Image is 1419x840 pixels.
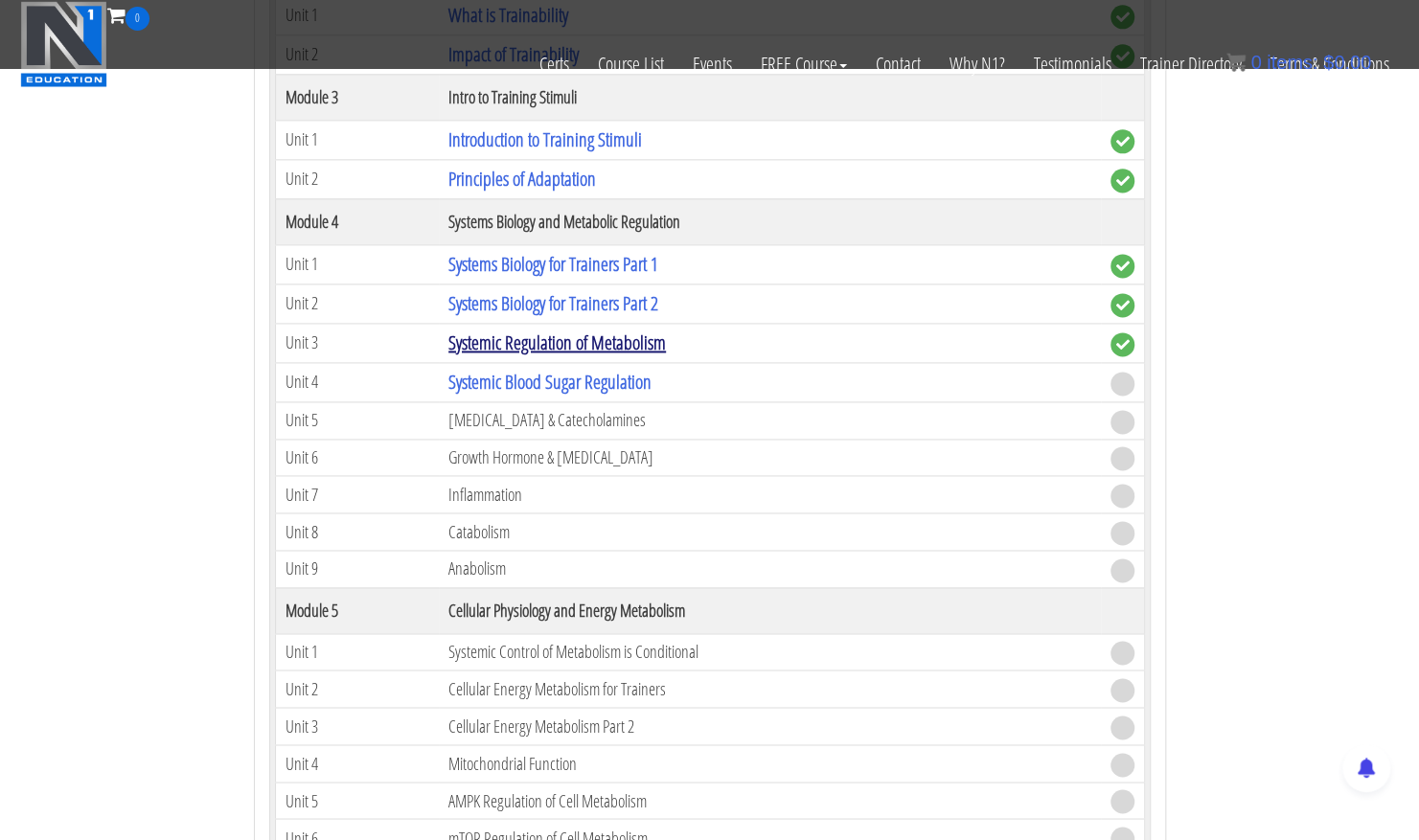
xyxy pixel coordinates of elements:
td: Anabolism [439,550,1100,587]
th: Systems Biology and Metabolic Regulation [439,198,1100,244]
a: Systemic Regulation of Metabolism [448,329,666,355]
a: 0 items: $0.00 [1226,52,1371,73]
td: Catabolism [439,513,1100,551]
td: Unit 1 [275,633,439,670]
a: Why N1? [935,31,1019,98]
img: icon11.png [1226,53,1246,72]
td: Unit 1 [275,244,439,284]
a: FREE Course [746,31,861,98]
span: $ [1323,52,1334,73]
span: 0 [1250,52,1261,73]
td: Mitochondrial Function [439,744,1100,782]
td: Unit 5 [275,401,439,439]
td: Unit 1 [275,120,439,159]
img: n1-education [20,1,107,87]
a: Systems Biology for Trainers Part 1 [448,251,658,277]
a: Course List [584,31,678,98]
td: Unit 9 [275,550,439,587]
td: Unit 8 [275,513,439,551]
bdi: 0.00 [1323,52,1371,73]
td: Inflammation [439,476,1100,513]
a: 0 [107,2,149,28]
td: Growth Hormone & [MEDICAL_DATA] [439,439,1100,476]
a: Introduction to Training Stimuli [448,126,642,152]
td: Unit 3 [275,708,439,745]
td: Unit 3 [275,323,439,362]
span: complete [1110,293,1134,317]
td: Unit 5 [275,782,439,819]
a: Certs [525,31,584,98]
a: Terms & Conditions [1256,31,1404,98]
a: Contact [861,31,935,98]
td: AMPK Regulation of Cell Metabolism [439,782,1100,819]
td: Unit 4 [275,744,439,782]
a: Principles of Adaptation [448,166,596,192]
span: 0 [126,7,149,31]
span: complete [1110,129,1134,153]
a: Systemic Blood Sugar Regulation [448,369,652,395]
td: Unit 2 [275,284,439,323]
th: Cellular Physiology and Energy Metabolism [439,587,1100,633]
td: Cellular Energy Metabolism for Trainers [439,670,1100,708]
td: [MEDICAL_DATA] & Catecholamines [439,401,1100,439]
th: Module 5 [275,587,439,633]
td: Unit 6 [275,439,439,476]
span: complete [1110,254,1134,278]
a: Systems Biology for Trainers Part 2 [448,290,658,316]
td: Cellular Energy Metabolism Part 2 [439,708,1100,745]
td: Unit 2 [275,670,439,708]
span: complete [1110,332,1134,356]
a: Trainer Directory [1126,31,1256,98]
td: Unit 7 [275,476,439,513]
a: Events [678,31,746,98]
td: Systemic Control of Metabolism is Conditional [439,633,1100,670]
th: Module 4 [275,198,439,244]
span: complete [1110,169,1134,193]
span: items: [1267,52,1317,73]
a: Testimonials [1019,31,1126,98]
td: Unit 2 [275,159,439,198]
td: Unit 4 [275,362,439,401]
